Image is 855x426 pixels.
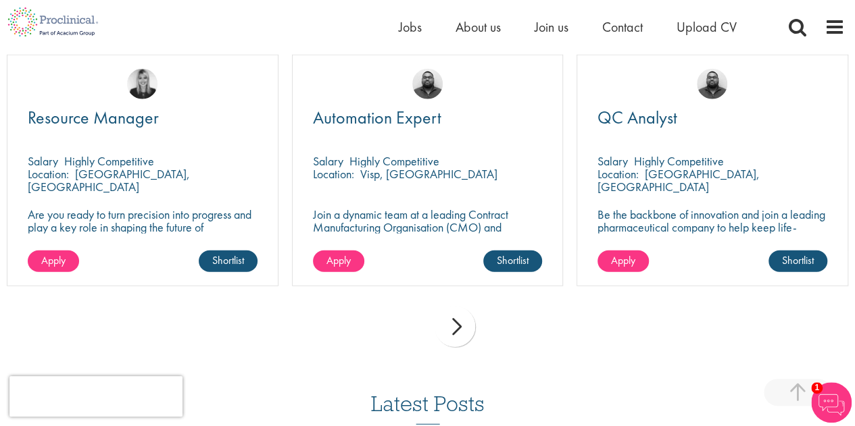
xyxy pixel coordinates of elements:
[597,109,827,126] a: QC Analyst
[313,109,543,126] a: Automation Expert
[435,307,475,347] div: next
[768,250,827,272] a: Shortlist
[28,106,159,129] span: Resource Manager
[597,166,639,182] span: Location:
[28,166,69,182] span: Location:
[313,106,441,129] span: Automation Expert
[811,382,852,423] img: Chatbot
[199,250,258,272] a: Shortlist
[456,18,501,36] a: About us
[597,250,649,272] a: Apply
[64,153,154,169] p: Highly Competitive
[697,69,727,99] img: Ashley Bennett
[412,69,443,99] img: Ashley Bennett
[28,250,79,272] a: Apply
[313,208,543,259] p: Join a dynamic team at a leading Contract Manufacturing Organisation (CMO) and contribute to grou...
[597,166,760,194] p: [GEOGRAPHIC_DATA], [GEOGRAPHIC_DATA]
[349,153,439,169] p: Highly Competitive
[127,69,157,99] img: Janelle Jones
[597,106,677,129] span: QC Analyst
[41,253,66,267] span: Apply
[611,253,635,267] span: Apply
[597,208,827,246] p: Be the backbone of innovation and join a leading pharmaceutical company to help keep life-changin...
[602,18,643,36] a: Contact
[313,153,343,169] span: Salary
[326,253,351,267] span: Apply
[28,166,190,194] p: [GEOGRAPHIC_DATA], [GEOGRAPHIC_DATA]
[313,250,364,272] a: Apply
[28,153,58,169] span: Salary
[634,153,724,169] p: Highly Competitive
[535,18,568,36] a: Join us
[9,376,182,417] iframe: reCAPTCHA
[360,166,497,182] p: Visp, [GEOGRAPHIC_DATA]
[313,166,354,182] span: Location:
[28,109,258,126] a: Resource Manager
[28,208,258,246] p: Are you ready to turn precision into progress and play a key role in shaping the future of pharma...
[483,250,542,272] a: Shortlist
[677,18,737,36] a: Upload CV
[371,392,485,425] h3: Latest Posts
[399,18,422,36] a: Jobs
[811,382,823,394] span: 1
[597,153,628,169] span: Salary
